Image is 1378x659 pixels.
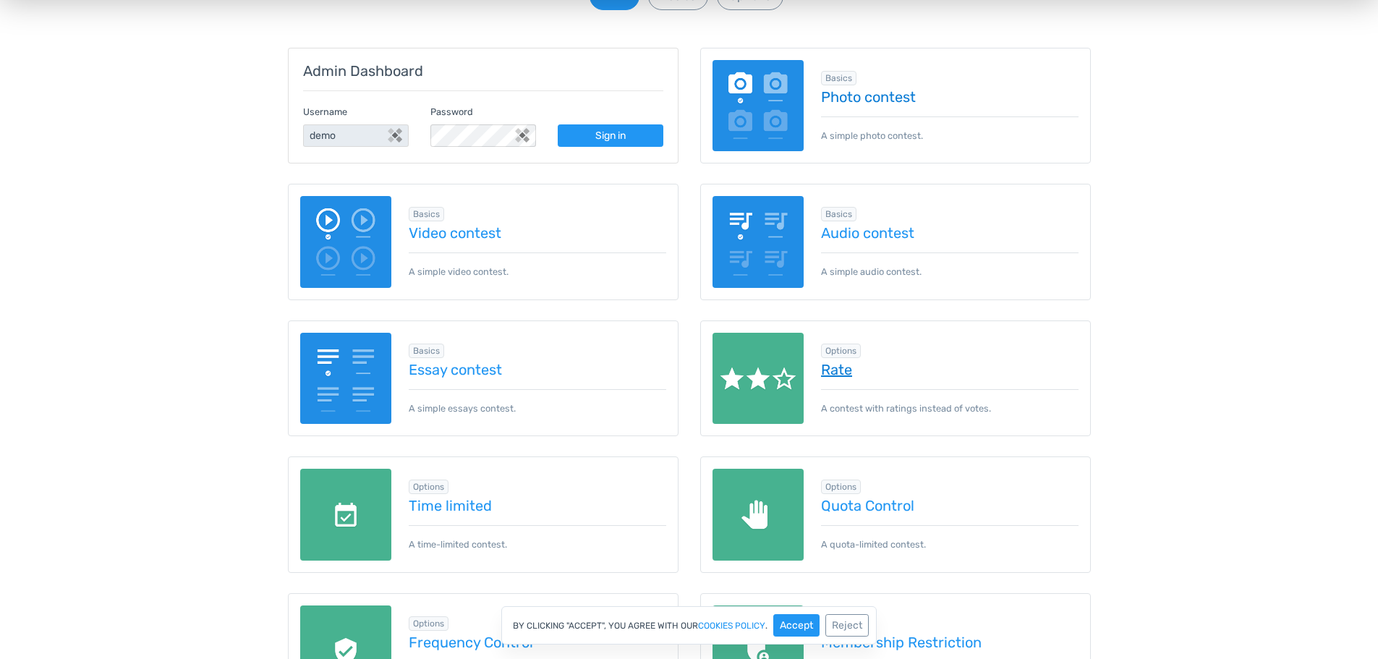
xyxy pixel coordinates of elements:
[409,362,666,378] a: Essay contest
[430,105,473,119] label: Password
[698,621,765,630] a: cookies policy
[713,60,804,152] img: image-poll.png.webp
[300,196,392,288] img: video-poll.png.webp
[409,252,666,279] p: A simple video contest.
[821,252,1079,279] p: A simple audio contest.
[821,344,861,358] span: Browse all in Options
[501,606,877,645] div: By clicking "Accept", you agree with our .
[821,207,856,221] span: Browse all in Basics
[821,225,1079,241] a: Audio contest
[300,333,392,425] img: essay-contest.png.webp
[300,469,392,561] img: date-limited.png.webp
[773,614,820,637] button: Accept
[825,614,869,637] button: Reject
[409,480,448,494] span: Browse all in Options
[713,333,804,425] img: rate.png.webp
[821,525,1079,551] p: A quota-limited contest.
[821,498,1079,514] a: Quota Control
[388,128,402,143] img: Sticky Password
[558,124,663,147] a: Sign in
[821,634,1079,650] a: Membership Restriction
[713,196,804,288] img: audio-poll.png.webp
[821,480,861,494] span: Browse all in Options
[821,362,1079,378] a: Rate
[409,498,666,514] a: Time limited
[821,389,1079,415] p: A contest with ratings instead of votes.
[303,105,347,119] label: Username
[821,116,1079,143] p: A simple photo contest.
[409,525,666,551] p: A time-limited contest.
[409,634,666,650] a: Frequency Control
[409,207,444,221] span: Browse all in Basics
[821,89,1079,105] a: Photo contest
[409,389,666,415] p: A simple essays contest.
[409,344,444,358] span: Browse all in Basics
[409,225,666,241] a: Video contest
[821,71,856,85] span: Browse all in Basics
[303,63,663,79] h5: Admin Dashboard
[515,128,529,143] img: Sticky Password
[713,469,804,561] img: quota-limited.png.webp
